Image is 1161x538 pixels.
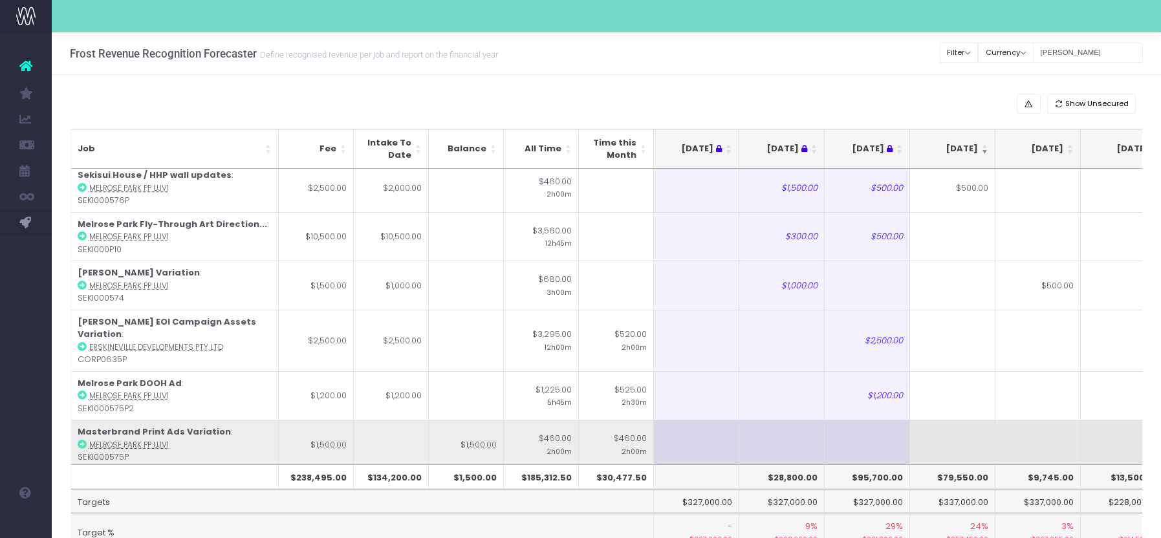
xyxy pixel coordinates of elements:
h3: Frost Revenue Recognition Forecaster [70,47,498,60]
td: $2,000.00 [354,163,429,212]
abbr: Melrose Park PP UJV1 [89,391,169,401]
td: $1,500.00 [279,261,354,310]
strong: Melrose Park DOOH Ad [78,377,182,389]
td: $520.00 [579,310,654,371]
span: 3% [1061,520,1074,533]
small: 5h45m [547,396,572,407]
th: $79,550.00 [910,464,995,489]
th: Time this Month: activate to sort column ascending [579,129,654,169]
td: $337,000.00 [995,489,1081,513]
small: 12h45m [545,237,572,248]
td: $2,500.00 [354,310,429,371]
td: $460.00 [579,420,654,469]
input: Search... [1033,43,1143,63]
td: $680.00 [504,261,579,310]
strong: Sekisui House / HHP wall updates [78,169,232,181]
small: 2h00m [547,188,572,199]
td: $460.00 [504,163,579,212]
td: $1,200.00 [825,371,910,420]
td: $300.00 [739,212,825,261]
td: $337,000.00 [910,489,995,513]
small: 2h00m [622,445,647,457]
abbr: Erskineville Developments Pty Ltd [89,342,223,352]
td: $460.00 [504,420,579,469]
td: $3,295.00 [504,310,579,371]
td: $525.00 [579,371,654,420]
strong: Melrose Park Fly-Through Art Direction... [78,218,267,230]
td: : SEKI000P10 [71,212,279,261]
small: 2h00m [547,445,572,457]
th: $1,500.00 [429,464,504,489]
span: - [728,520,732,533]
td: $1,500.00 [279,420,354,469]
td: $10,500.00 [354,212,429,261]
td: $1,225.00 [504,371,579,420]
th: $30,477.50 [579,464,654,489]
td: $500.00 [825,163,910,212]
strong: [PERSON_NAME] Variation [78,266,200,279]
td: $1,000.00 [354,261,429,310]
td: $10,500.00 [279,212,354,261]
th: $95,700.00 [825,464,910,489]
span: Show Unsecured [1065,98,1129,109]
td: : SEKI000575P2 [71,371,279,420]
td: $327,000.00 [654,489,739,513]
small: 12h00m [545,341,572,352]
td: : CORP0635P [71,310,279,371]
button: Currency [978,43,1034,63]
td: $327,000.00 [739,489,825,513]
span: 9% [805,520,818,533]
abbr: Melrose Park PP UJV1 [89,440,169,450]
th: Oct 25: activate to sort column ascending [910,129,995,169]
th: Job: activate to sort column ascending [71,129,279,169]
th: $134,200.00 [354,464,429,489]
small: 2h30m [622,396,647,407]
th: Sep 25 : activate to sort column ascending [825,129,910,169]
small: Define recognised revenue per job and report on the financial year [257,47,498,60]
td: $327,000.00 [825,489,910,513]
th: Intake To Date: activate to sort column ascending [354,129,429,169]
td: $1,200.00 [354,371,429,420]
span: 24% [970,520,988,533]
th: All Time: activate to sort column ascending [504,129,579,169]
th: $28,800.00 [739,464,825,489]
td: : SEKI000574 [71,261,279,310]
span: 29% [885,520,903,533]
th: Balance: activate to sort column ascending [429,129,504,169]
td: $2,500.00 [279,310,354,371]
td: : SEKI000576P [71,163,279,212]
abbr: Melrose Park PP UJV1 [89,281,169,291]
button: Show Unsecured [1047,94,1136,114]
th: Jul 25 : activate to sort column ascending [654,129,739,169]
td: $2,500.00 [279,163,354,212]
th: $185,312.50 [504,464,579,489]
strong: [PERSON_NAME] EOI Campaign Assets Variation [78,316,256,341]
td: $500.00 [995,261,1081,310]
td: $1,500.00 [739,163,825,212]
th: Fee: activate to sort column ascending [279,129,354,169]
th: Aug 25 : activate to sort column ascending [739,129,825,169]
td: $500.00 [910,163,995,212]
th: Nov 25: activate to sort column ascending [995,129,1081,169]
td: $500.00 [825,212,910,261]
td: $3,560.00 [504,212,579,261]
th: $238,495.00 [279,464,354,489]
td: $1,000.00 [739,261,825,310]
td: Targets [71,489,654,513]
td: : SEKI000575P [71,420,279,469]
td: $1,500.00 [429,420,504,469]
button: Filter [940,43,979,63]
strong: Masterbrand Print Ads Variation [78,425,231,438]
td: $1,200.00 [279,371,354,420]
abbr: Melrose Park PP UJV1 [89,183,169,193]
th: $9,745.00 [995,464,1081,489]
img: images/default_profile_image.png [16,512,36,532]
abbr: Melrose Park PP UJV1 [89,231,169,242]
small: 2h00m [622,341,647,352]
td: $2,500.00 [825,310,910,371]
small: 3h00m [547,286,572,297]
